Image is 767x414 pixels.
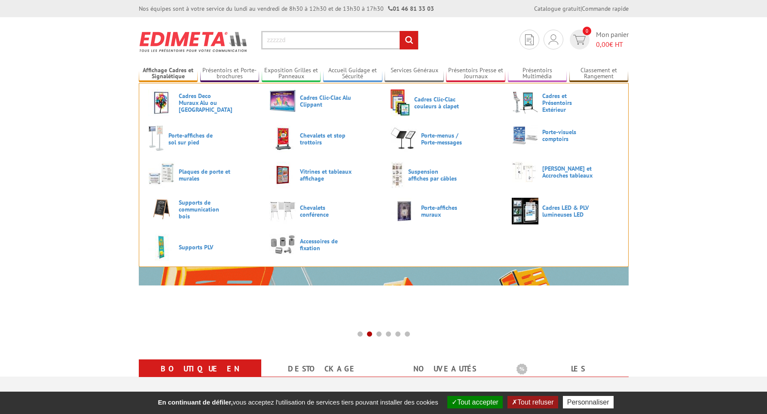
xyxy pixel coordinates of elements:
[272,361,373,377] a: Destockage
[391,198,417,224] img: Porte-affiches muraux
[269,234,377,255] a: Accessoires de fixation
[153,399,442,406] span: vous acceptez l'utilisation de services tiers pouvant installer des cookies
[569,67,629,81] a: Classement et Rangement
[148,198,256,221] a: Supports de communication bois
[300,204,351,218] span: Chevalets conférence
[262,67,321,81] a: Exposition Grilles et Panneaux
[391,162,404,188] img: Suspension affiches par câbles
[139,26,248,58] img: Présentoir, panneau, stand - Edimeta - PLV, affichage, mobilier bureau, entreprise
[388,5,434,12] strong: 01 46 81 33 03
[568,30,629,49] a: devis rapide 0 Mon panier 0,00€ HT
[516,361,618,392] a: Les promotions
[391,89,498,116] a: Cadres Clic-Clac couleurs à clapet
[394,361,496,377] a: nouveautés
[158,399,232,406] strong: En continuant de défiler,
[391,162,498,188] a: Suspension affiches par câbles
[300,168,351,182] span: Vitrines et tableaux affichage
[507,396,558,408] button: Tout refuser
[534,4,629,13] div: |
[269,162,377,188] a: Vitrines et tableaux affichage
[269,234,296,255] img: Accessoires de fixation
[542,204,594,218] span: Cadres LED & PLV lumineuses LED
[596,30,629,49] span: Mon panier
[148,198,175,221] img: Supports de communication bois
[148,126,256,152] a: Porte-affiches de sol sur pied
[512,89,619,116] a: Cadres et Présentoirs Extérieur
[512,162,538,182] img: Cimaises et Accroches tableaux
[269,162,296,188] img: Vitrines et tableaux affichage
[542,92,594,113] span: Cadres et Présentoirs Extérieur
[549,34,558,45] img: devis rapide
[563,396,614,408] button: Personnaliser (fenêtre modale)
[525,34,534,45] img: devis rapide
[148,234,175,261] img: Supports PLV
[139,67,198,81] a: Affichage Cadres et Signalétique
[148,162,256,188] a: Plaques de porte et murales
[179,168,230,182] span: Plaques de porte et murales
[542,165,594,179] span: [PERSON_NAME] et Accroches tableaux
[446,67,505,81] a: Présentoirs Presse et Journaux
[391,126,498,152] a: Porte-menus / Porte-messages
[516,361,624,378] b: Les promotions
[149,361,251,392] a: Boutique en ligne
[582,5,629,12] a: Commande rapide
[508,67,567,81] a: Présentoirs Multimédia
[179,199,230,220] span: Supports de communication bois
[408,168,460,182] span: Suspension affiches par câbles
[300,132,351,146] span: Chevalets et stop trottoirs
[200,67,260,81] a: Présentoirs et Porte-brochures
[300,94,351,108] span: Cadres Clic-Clac Alu Clippant
[421,204,473,218] span: Porte-affiches muraux
[512,126,619,145] a: Porte-visuels comptoirs
[512,89,538,116] img: Cadres et Présentoirs Extérieur
[261,31,419,49] input: Rechercher un produit ou une référence...
[148,89,175,116] img: Cadres Deco Muraux Alu ou Bois
[573,35,586,45] img: devis rapide
[583,27,591,35] span: 0
[148,89,256,116] a: Cadres Deco Muraux Alu ou [GEOGRAPHIC_DATA]
[385,67,444,81] a: Services Généraux
[391,126,417,152] img: Porte-menus / Porte-messages
[148,234,256,261] a: Supports PLV
[596,40,609,49] span: 0,00
[512,162,619,182] a: [PERSON_NAME] et Accroches tableaux
[179,92,230,113] span: Cadres Deco Muraux Alu ou [GEOGRAPHIC_DATA]
[414,96,466,110] span: Cadres Clic-Clac couleurs à clapet
[269,126,377,152] a: Chevalets et stop trottoirs
[179,244,230,251] span: Supports PLV
[269,89,377,112] a: Cadres Clic-Clac Alu Clippant
[269,198,296,224] img: Chevalets conférence
[534,5,581,12] a: Catalogue gratuit
[269,126,296,152] img: Chevalets et stop trottoirs
[300,238,351,251] span: Accessoires de fixation
[542,129,594,142] span: Porte-visuels comptoirs
[269,198,377,224] a: Chevalets conférence
[391,198,498,224] a: Porte-affiches muraux
[512,126,538,145] img: Porte-visuels comptoirs
[391,89,410,116] img: Cadres Clic-Clac couleurs à clapet
[512,198,538,224] img: Cadres LED & PLV lumineuses LED
[139,4,434,13] div: Nos équipes sont à votre service du lundi au vendredi de 8h30 à 12h30 et de 13h30 à 17h30
[596,40,629,49] span: € HT
[447,396,503,408] button: Tout accepter
[512,198,619,224] a: Cadres LED & PLV lumineuses LED
[269,89,296,112] img: Cadres Clic-Clac Alu Clippant
[421,132,473,146] span: Porte-menus / Porte-messages
[400,31,418,49] input: rechercher
[168,132,220,146] span: Porte-affiches de sol sur pied
[148,126,165,152] img: Porte-affiches de sol sur pied
[323,67,382,81] a: Accueil Guidage et Sécurité
[148,162,175,188] img: Plaques de porte et murales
